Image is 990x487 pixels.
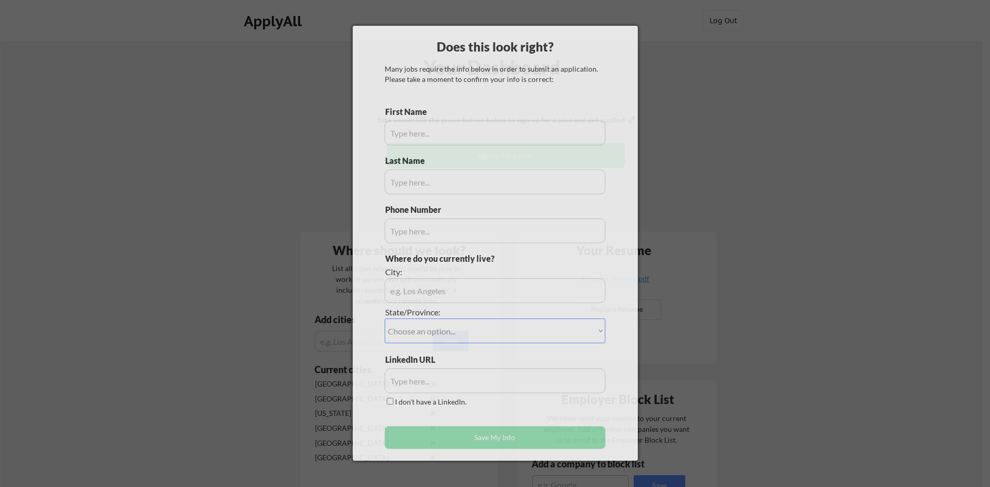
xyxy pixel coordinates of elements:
[385,368,605,393] input: Type here...
[385,204,447,215] div: Phone Number
[395,397,467,406] label: I don't have a LinkedIn.
[385,278,605,303] input: e.g. Los Angeles
[385,266,548,278] div: City:
[385,354,462,365] div: LinkedIn URL
[385,155,435,166] div: Last Name
[385,307,548,318] div: State/Province:
[385,170,605,194] input: Type here...
[385,219,605,243] input: Type here...
[385,253,548,264] div: Where do you currently live?
[385,426,605,449] button: Save My Info
[353,38,638,56] div: Does this look right?
[385,64,605,84] div: Many jobs require the info below in order to submit an application. Please take a moment to confi...
[385,121,605,145] input: Type here...
[385,106,435,117] div: First Name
